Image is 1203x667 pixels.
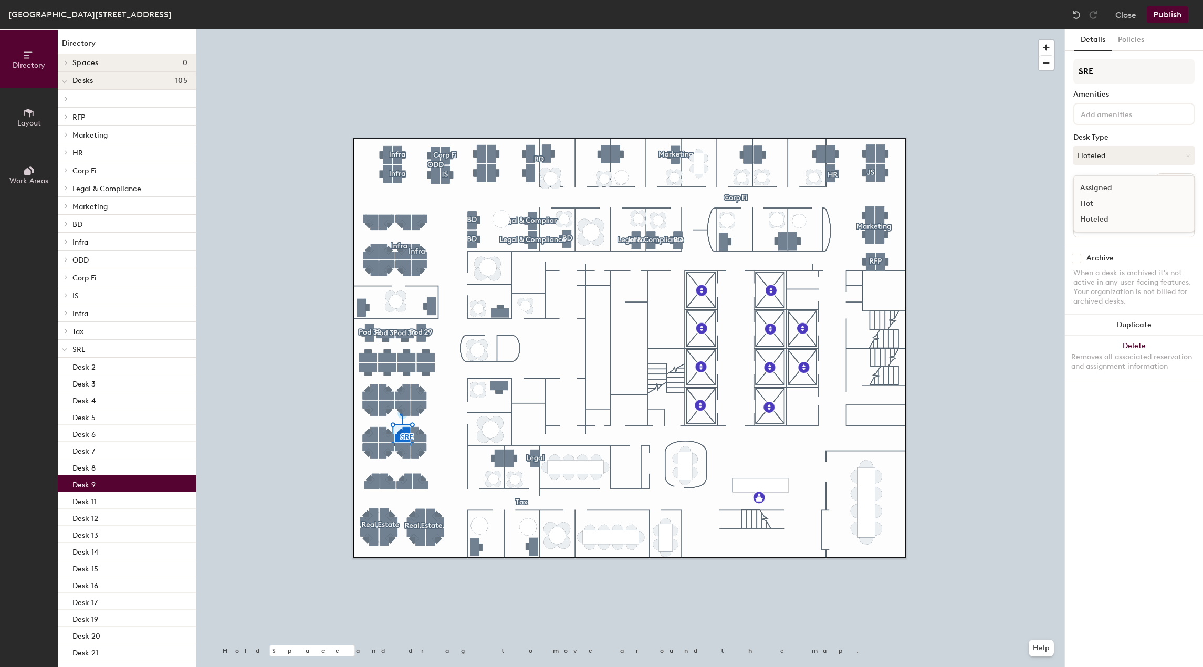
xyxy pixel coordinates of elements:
[183,59,187,67] span: 0
[72,166,97,175] span: Corp Fi
[1112,29,1150,51] button: Policies
[1073,268,1195,306] div: When a desk is archived it's not active in any user-facing features. Your organization is not bil...
[72,528,98,540] p: Desk 13
[72,595,98,607] p: Desk 17
[72,256,89,265] span: ODD
[72,410,96,422] p: Desk 5
[72,377,96,389] p: Desk 3
[72,511,98,523] p: Desk 12
[72,59,99,67] span: Spaces
[72,477,96,489] p: Desk 9
[58,38,196,54] h1: Directory
[72,645,98,658] p: Desk 21
[72,309,88,318] span: Infra
[1115,6,1136,23] button: Close
[8,8,172,21] div: [GEOGRAPHIC_DATA][STREET_ADDRESS]
[72,494,97,506] p: Desk 11
[1029,640,1054,656] button: Help
[9,176,48,185] span: Work Areas
[1074,196,1179,212] div: Hot
[72,444,95,456] p: Desk 7
[1079,107,1173,120] input: Add amenities
[72,274,97,283] span: Corp Fi
[72,612,98,624] p: Desk 19
[17,119,41,128] span: Layout
[1074,180,1179,196] div: Assigned
[1071,9,1082,20] img: Undo
[72,291,79,300] span: IS
[72,561,98,574] p: Desk 15
[72,77,93,85] span: Desks
[72,131,108,140] span: Marketing
[72,220,82,229] span: BD
[72,327,83,336] span: Tax
[72,184,141,193] span: Legal & Compliance
[72,578,98,590] p: Desk 16
[1086,254,1114,263] div: Archive
[1073,133,1195,142] div: Desk Type
[72,202,108,211] span: Marketing
[1074,29,1112,51] button: Details
[72,345,86,354] span: SRE
[72,113,85,122] span: RFP
[1147,6,1188,23] button: Publish
[13,61,45,70] span: Directory
[1073,146,1195,165] button: Hoteled
[1073,90,1195,99] div: Amenities
[175,77,187,85] span: 105
[1156,173,1195,191] button: Ungroup
[72,427,96,439] p: Desk 6
[72,238,88,247] span: Infra
[1065,315,1203,336] button: Duplicate
[72,545,98,557] p: Desk 14
[72,393,96,405] p: Desk 4
[1071,352,1197,371] div: Removes all associated reservation and assignment information
[1088,9,1099,20] img: Redo
[1065,336,1203,382] button: DeleteRemoves all associated reservation and assignment information
[72,360,96,372] p: Desk 2
[1074,212,1179,227] div: Hoteled
[72,149,83,158] span: HR
[72,629,100,641] p: Desk 20
[72,461,96,473] p: Desk 8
